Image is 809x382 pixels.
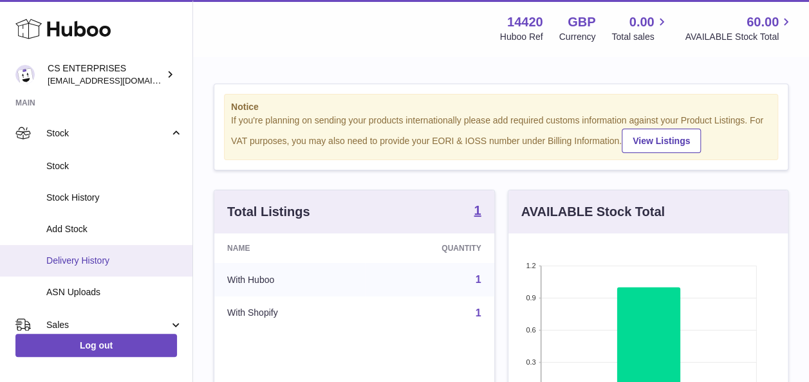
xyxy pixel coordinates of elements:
[611,14,669,43] a: 0.00 Total sales
[629,14,655,31] span: 0.00
[46,192,183,204] span: Stock History
[214,233,365,263] th: Name
[476,274,481,285] a: 1
[526,294,535,302] text: 0.9
[227,203,310,221] h3: Total Listings
[365,233,494,263] th: Quantity
[46,127,169,140] span: Stock
[214,263,365,296] td: With Huboo
[622,129,701,153] a: View Listings
[568,14,595,31] strong: GBP
[46,286,183,298] span: ASN Uploads
[46,223,183,235] span: Add Stock
[476,307,481,318] a: 1
[526,326,535,334] text: 0.6
[46,255,183,267] span: Delivery History
[685,14,794,43] a: 60.00 AVAILABLE Stock Total
[526,358,535,366] text: 0.3
[500,31,543,43] div: Huboo Ref
[559,31,596,43] div: Currency
[526,262,535,269] text: 1.2
[15,65,35,84] img: internalAdmin-14420@internal.huboo.com
[474,204,481,217] strong: 1
[507,14,543,31] strong: 14420
[231,101,771,113] strong: Notice
[231,114,771,153] div: If you're planning on sending your products internationally please add required customs informati...
[46,319,169,331] span: Sales
[214,296,365,330] td: With Shopify
[685,31,794,43] span: AVAILABLE Stock Total
[611,31,669,43] span: Total sales
[15,334,177,357] a: Log out
[747,14,779,31] span: 60.00
[521,203,665,221] h3: AVAILABLE Stock Total
[46,160,183,172] span: Stock
[48,62,163,87] div: CS ENTERPRISES
[474,204,481,219] a: 1
[48,75,189,86] span: [EMAIL_ADDRESS][DOMAIN_NAME]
